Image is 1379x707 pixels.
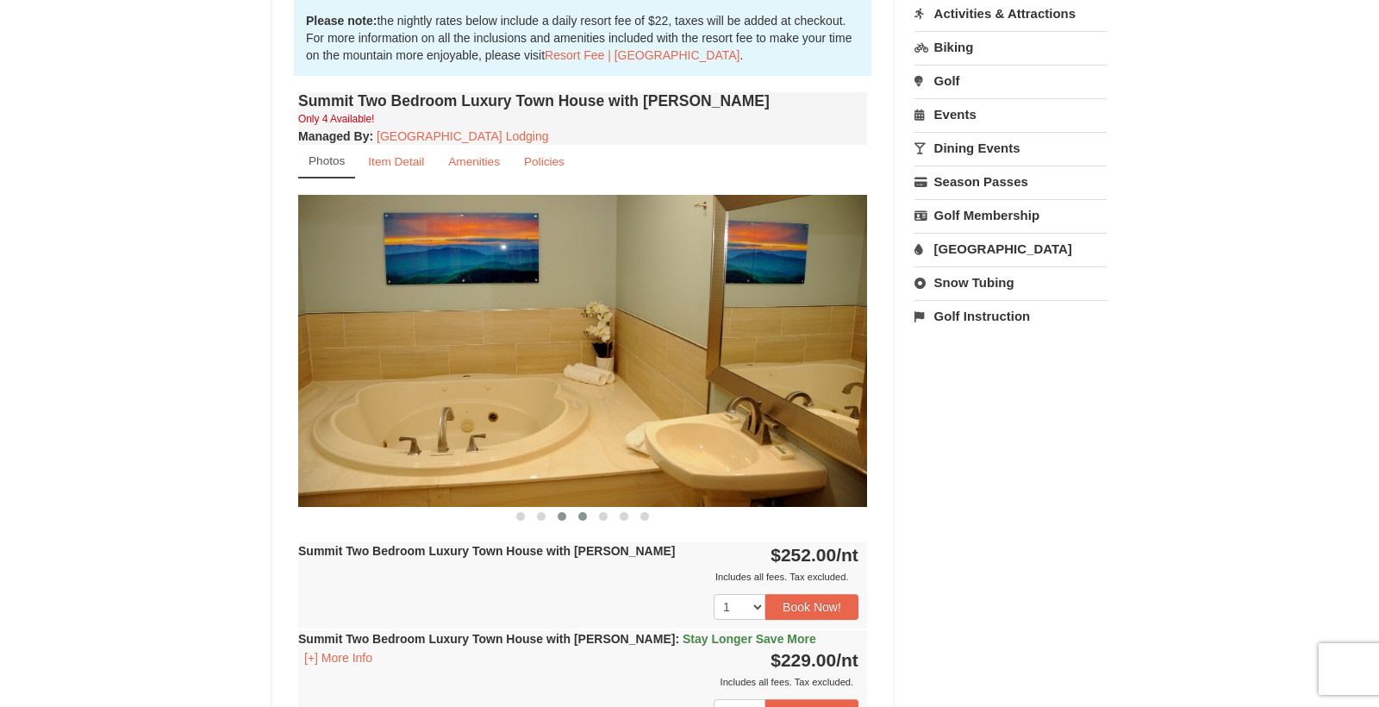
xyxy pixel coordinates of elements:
[298,544,675,558] strong: Summit Two Bedroom Luxury Town House with [PERSON_NAME]
[675,632,679,646] span: :
[298,92,867,109] h4: Summit Two Bedroom Luxury Town House with [PERSON_NAME]
[914,98,1107,130] a: Events
[836,650,858,670] span: /nt
[306,14,377,28] strong: Please note:
[914,65,1107,97] a: Golf
[914,199,1107,231] a: Golf Membership
[298,568,858,585] div: Includes all fees. Tax excluded.
[357,145,435,178] a: Item Detail
[914,266,1107,298] a: Snow Tubing
[513,145,576,178] a: Policies
[914,233,1107,265] a: [GEOGRAPHIC_DATA]
[377,129,548,143] a: [GEOGRAPHIC_DATA] Lodging
[914,166,1107,197] a: Season Passes
[298,129,369,143] span: Managed By
[914,300,1107,332] a: Golf Instruction
[298,195,867,506] img: 18876286-204-56aa937f.png
[298,632,816,646] strong: Summit Two Bedroom Luxury Town House with [PERSON_NAME]
[448,155,500,168] small: Amenities
[298,129,373,143] strong: :
[368,155,424,168] small: Item Detail
[545,48,739,62] a: Resort Fee | [GEOGRAPHIC_DATA]
[309,154,345,167] small: Photos
[836,545,858,565] span: /nt
[771,650,836,670] span: $229.00
[298,113,374,125] small: Only 4 Available!
[298,145,355,178] a: Photos
[914,132,1107,164] a: Dining Events
[914,31,1107,63] a: Biking
[437,145,511,178] a: Amenities
[524,155,565,168] small: Policies
[298,673,858,691] div: Includes all fees. Tax excluded.
[298,648,378,667] button: [+] More Info
[683,632,816,646] span: Stay Longer Save More
[765,594,858,620] button: Book Now!
[771,545,858,565] strong: $252.00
